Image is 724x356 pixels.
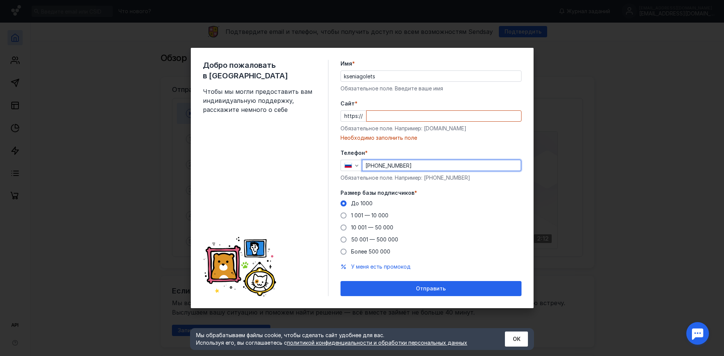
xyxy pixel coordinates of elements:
[505,332,528,347] button: ОК
[341,85,522,92] div: Обязательное поле. Введите ваше имя
[341,60,352,67] span: Имя
[203,87,316,114] span: Чтобы мы могли предоставить вам индивидуальную поддержку, расскажите немного о себе
[351,224,393,231] span: 10 001 — 50 000
[341,174,522,182] div: Обязательное поле. Например: [PHONE_NUMBER]
[341,100,355,107] span: Cайт
[351,212,388,218] span: 1 001 — 10 000
[203,60,316,81] span: Добро пожаловать в [GEOGRAPHIC_DATA]
[341,149,365,157] span: Телефон
[287,339,467,346] a: политикой конфиденциальности и обработки персональных данных
[341,281,522,296] button: Отправить
[341,125,522,132] div: Обязательное поле. Например: [DOMAIN_NAME]
[351,248,390,255] span: Более 500 000
[341,189,414,197] span: Размер базы подписчиков
[351,263,411,270] span: У меня есть промокод
[351,236,398,243] span: 50 001 — 500 000
[416,286,446,292] span: Отправить
[341,134,522,142] div: Необходимо заполнить поле
[196,332,486,347] div: Мы обрабатываем файлы cookie, чтобы сделать сайт удобнее для вас. Используя его, вы соглашаетесь c
[351,263,411,270] button: У меня есть промокод
[351,200,373,206] span: До 1000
